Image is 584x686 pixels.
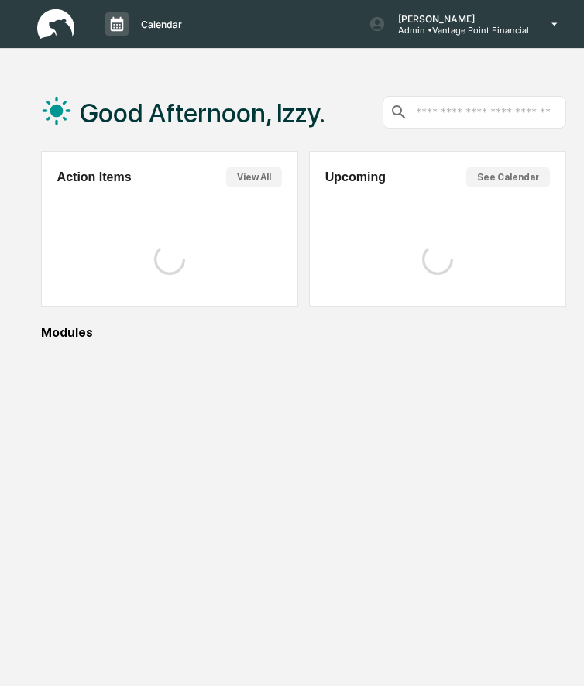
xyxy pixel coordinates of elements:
button: View All [226,167,282,187]
img: logo [37,9,74,39]
h1: Good Afternoon, Izzy. [80,98,325,129]
p: Calendar [129,19,190,30]
h2: Action Items [57,170,132,184]
div: Modules [41,325,567,340]
h2: Upcoming [325,170,386,184]
button: See Calendar [466,167,550,187]
p: Admin • Vantage Point Financial [386,25,529,36]
p: [PERSON_NAME] [386,13,529,25]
